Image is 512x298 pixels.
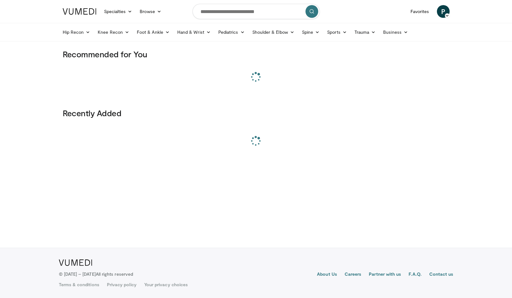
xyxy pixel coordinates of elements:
[144,281,188,288] a: Your privacy choices
[437,5,450,18] a: P
[173,26,214,39] a: Hand & Wrist
[100,5,136,18] a: Specialties
[351,26,380,39] a: Trauma
[214,26,249,39] a: Pediatrics
[193,4,320,19] input: Search topics, interventions
[94,26,133,39] a: Knee Recon
[96,271,133,277] span: All rights reserved
[59,271,133,277] p: © [DATE] – [DATE]
[63,108,450,118] h3: Recently Added
[136,5,165,18] a: Browse
[369,271,401,279] a: Partner with us
[107,281,137,288] a: Privacy policy
[429,271,453,279] a: Contact us
[59,281,99,288] a: Terms & conditions
[249,26,298,39] a: Shoulder & Elbow
[317,271,337,279] a: About Us
[407,5,433,18] a: Favorites
[298,26,323,39] a: Spine
[59,259,92,266] img: VuMedi Logo
[379,26,412,39] a: Business
[323,26,351,39] a: Sports
[63,49,450,59] h3: Recommended for You
[409,271,421,279] a: F.A.Q.
[345,271,361,279] a: Careers
[59,26,94,39] a: Hip Recon
[63,8,96,15] img: VuMedi Logo
[133,26,173,39] a: Foot & Ankle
